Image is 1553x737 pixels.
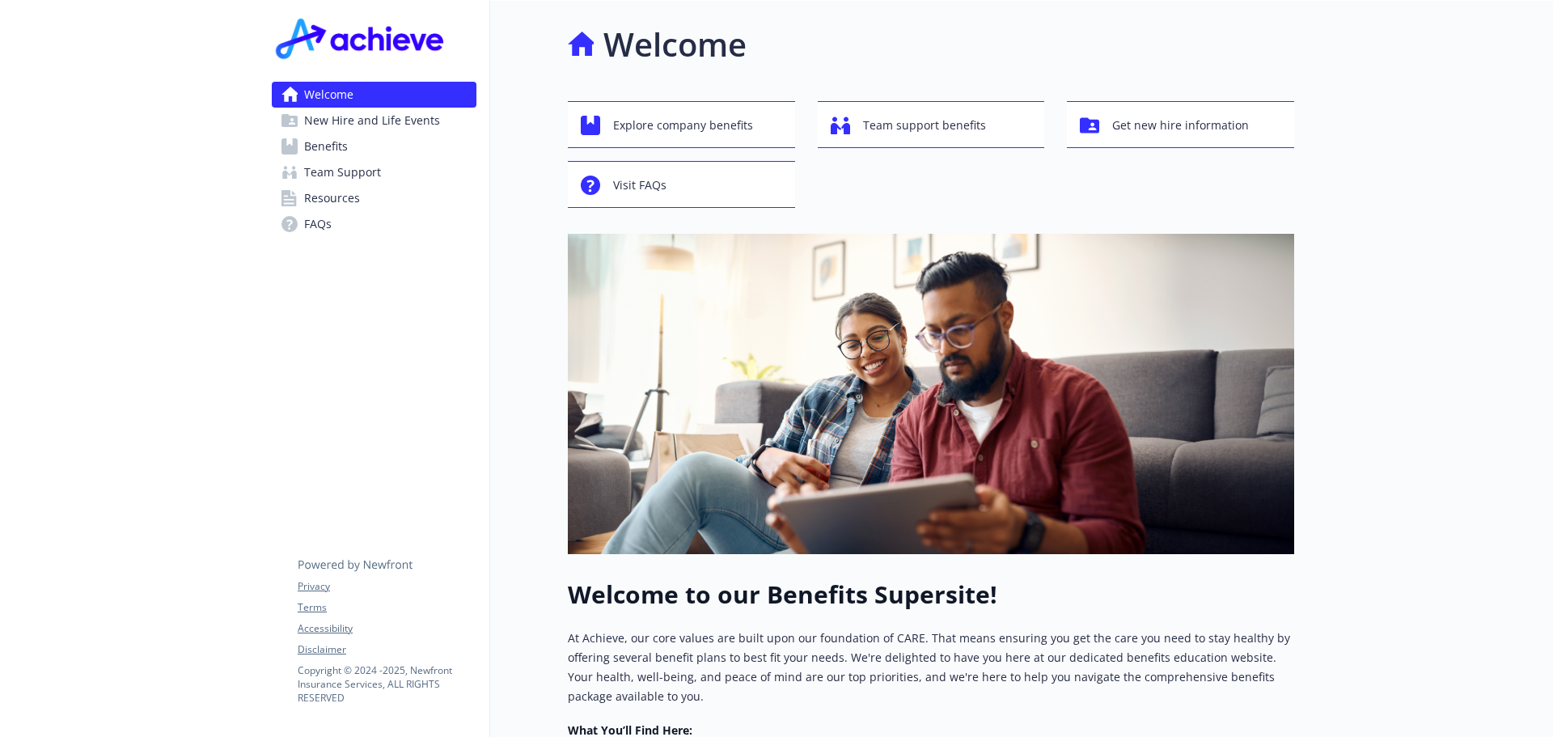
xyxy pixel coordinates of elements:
span: FAQs [304,211,332,237]
a: Welcome [272,82,476,108]
span: Explore company benefits [613,110,753,141]
span: New Hire and Life Events [304,108,440,133]
a: Terms [298,600,476,615]
p: Copyright © 2024 - 2025 , Newfront Insurance Services, ALL RIGHTS RESERVED [298,663,476,705]
button: Get new hire information [1067,101,1294,148]
a: Benefits [272,133,476,159]
span: Benefits [304,133,348,159]
h1: Welcome to our Benefits Supersite! [568,580,1294,609]
span: Get new hire information [1112,110,1249,141]
a: Resources [272,185,476,211]
span: Welcome [304,82,353,108]
h1: Welcome [603,20,747,69]
img: overview page banner [568,234,1294,554]
button: Visit FAQs [568,161,795,208]
span: Team Support [304,159,381,185]
span: Team support benefits [863,110,986,141]
a: Disclaimer [298,642,476,657]
button: Team support benefits [818,101,1045,148]
a: Accessibility [298,621,476,636]
a: FAQs [272,211,476,237]
p: At Achieve, our core values are built upon our foundation of CARE. That means ensuring you get th... [568,629,1294,706]
span: Visit FAQs [613,170,666,201]
a: New Hire and Life Events [272,108,476,133]
button: Explore company benefits [568,101,795,148]
a: Privacy [298,579,476,594]
a: Team Support [272,159,476,185]
span: Resources [304,185,360,211]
